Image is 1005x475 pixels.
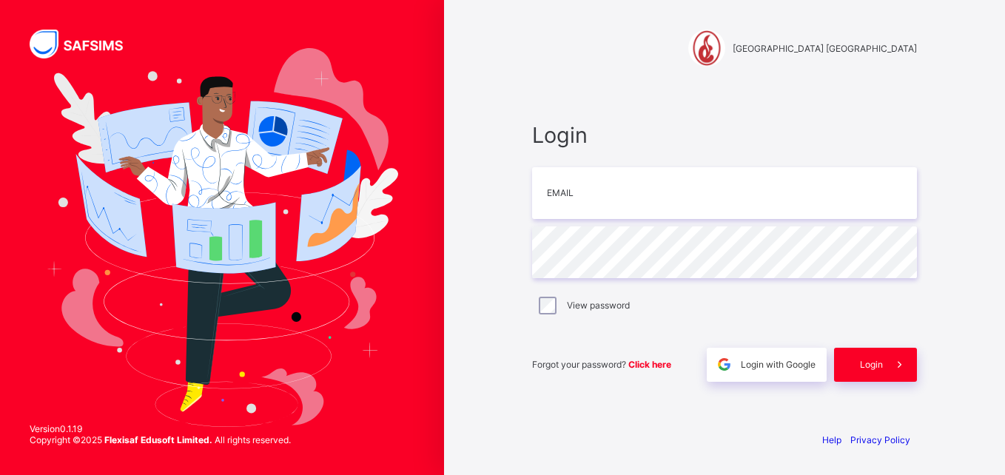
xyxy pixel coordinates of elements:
[860,359,883,370] span: Login
[628,359,671,370] a: Click here
[741,359,816,370] span: Login with Google
[567,300,630,311] label: View password
[850,434,910,445] a: Privacy Policy
[30,30,141,58] img: SAFSIMS Logo
[30,434,291,445] span: Copyright © 2025 All rights reserved.
[733,43,917,54] span: [GEOGRAPHIC_DATA] [GEOGRAPHIC_DATA]
[30,423,291,434] span: Version 0.1.19
[716,356,733,373] img: google.396cfc9801f0270233282035f929180a.svg
[532,122,917,148] span: Login
[46,48,398,427] img: Hero Image
[822,434,841,445] a: Help
[104,434,212,445] strong: Flexisaf Edusoft Limited.
[532,359,671,370] span: Forgot your password?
